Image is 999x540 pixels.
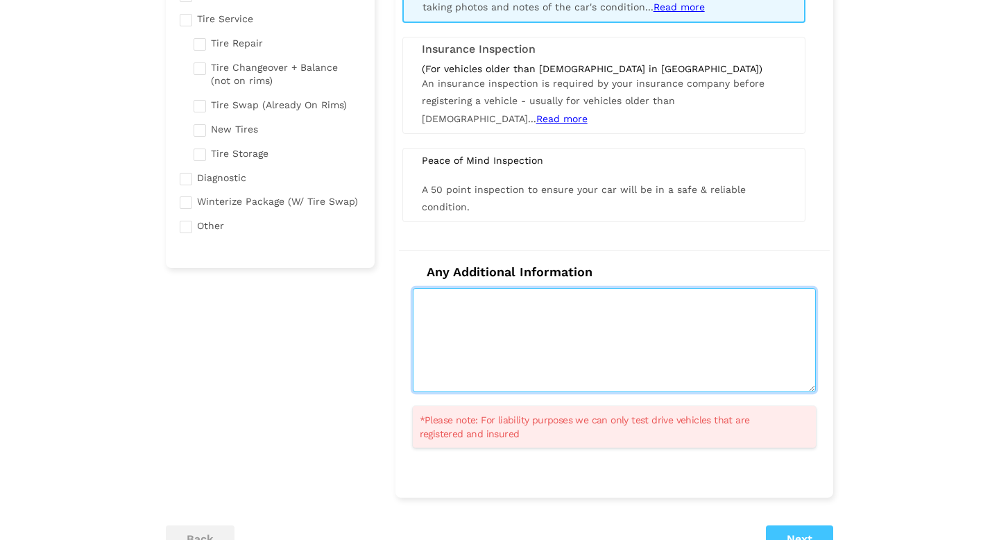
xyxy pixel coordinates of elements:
[536,113,588,124] span: Read more
[422,62,786,75] div: (For vehicles older than [DEMOGRAPHIC_DATA] in [GEOGRAPHIC_DATA])
[413,264,816,280] h4: Any Additional Information
[654,1,705,12] span: Read more
[422,78,765,124] span: An insurance inspection is required by your insurance company before registering a vehicle - usua...
[422,184,746,212] span: A 50 point inspection to ensure your car will be in a safe & reliable condition.
[411,154,796,167] div: Peace of Mind Inspection
[420,413,792,441] span: *Please note: For liability purposes we can only test drive vehicles that are registered and insured
[422,43,786,56] h3: Insurance Inspection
